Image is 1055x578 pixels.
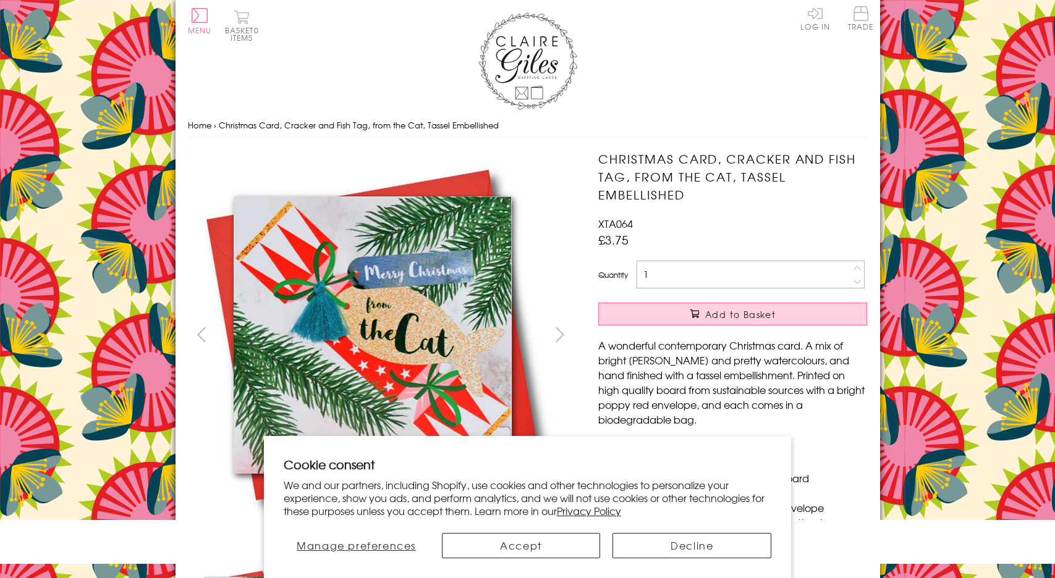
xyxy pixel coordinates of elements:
[284,479,772,517] p: We and our partners, including Shopify, use cookies and other technologies to personalize your ex...
[214,119,216,131] span: ›
[297,538,416,553] span: Manage preferences
[225,10,259,41] button: Basket0 items
[284,456,772,473] h2: Cookie consent
[574,150,944,521] img: Christmas Card, Cracker and Fish Tag, from the Cat, Tassel Embellished
[188,113,868,138] nav: breadcrumbs
[284,533,430,558] button: Manage preferences
[188,119,211,131] a: Home
[612,533,771,558] button: Decline
[188,25,212,36] span: Menu
[188,8,212,34] button: Menu
[442,533,601,558] button: Accept
[598,150,867,203] h1: Christmas Card, Cracker and Fish Tag, from the Cat, Tassel Embellished
[219,119,499,131] span: Christmas Card, Cracker and Fish Tag, from the Cat, Tassel Embellished
[598,216,633,231] span: XTA064
[478,12,577,110] img: Claire Giles Greetings Cards
[848,6,874,30] span: Trade
[598,338,867,427] p: A wonderful contemporary Christmas card. A mix of bright [PERSON_NAME] and pretty watercolours, a...
[231,25,259,43] span: 0 items
[188,320,216,348] button: prev
[598,303,867,325] button: Add to Basket
[187,150,558,520] img: Christmas Card, Cracker and Fish Tag, from the Cat, Tassel Embellished
[800,6,830,30] a: Log In
[557,503,621,518] a: Privacy Policy
[848,6,874,33] a: Trade
[598,269,628,280] label: Quantity
[598,231,629,248] span: £3.75
[705,308,776,320] span: Add to Basket
[546,320,574,348] button: next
